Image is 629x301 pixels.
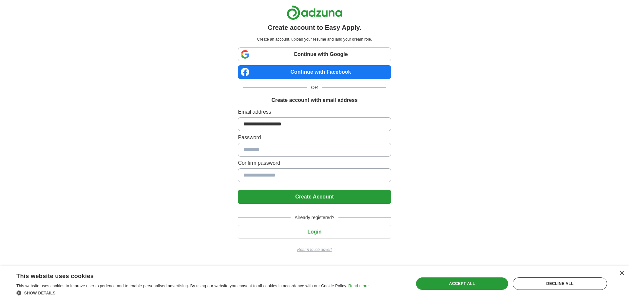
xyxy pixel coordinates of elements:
[348,284,369,288] a: Read more, opens a new window
[239,36,390,42] p: Create an account, upload your resume and land your dream role.
[307,84,322,91] span: OR
[24,291,56,295] span: Show details
[238,65,391,79] a: Continue with Facebook
[238,190,391,204] button: Create Account
[238,229,391,235] a: Login
[238,159,391,167] label: Confirm password
[238,108,391,116] label: Email address
[16,284,347,288] span: This website uses cookies to improve user experience and to enable personalised advertising. By u...
[271,96,357,104] h1: Create account with email address
[268,23,361,32] h1: Create account to Easy Apply.
[287,5,342,20] img: Adzuna logo
[416,277,508,290] div: Accept all
[16,270,352,280] div: This website uses cookies
[238,47,391,61] a: Continue with Google
[238,225,391,239] button: Login
[238,247,391,253] a: Return to job advert
[238,134,391,141] label: Password
[16,290,369,296] div: Show details
[513,277,607,290] div: Decline all
[291,214,338,221] span: Already registered?
[619,271,624,276] div: Close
